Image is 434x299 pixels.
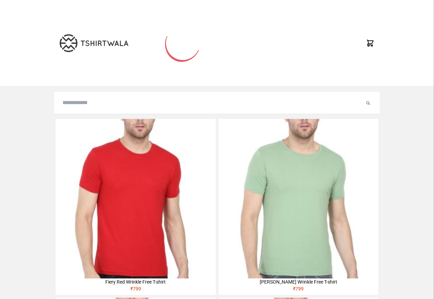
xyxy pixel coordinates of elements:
img: 4M6A2211-320x320.jpg [219,119,378,278]
div: ₹ 799 [56,285,215,295]
img: 4M6A2225-320x320.jpg [56,119,215,278]
div: [PERSON_NAME] Wrinkle Free T-shirt [219,278,378,285]
img: TW-LOGO-400-104.png [60,34,128,52]
div: ₹ 799 [219,285,378,295]
a: [PERSON_NAME] Wrinkle Free T-shirt₹799 [219,119,378,295]
a: Fiery Red Wrinkle Free T-shirt₹799 [56,119,215,295]
button: Submit your search query. [365,99,372,107]
div: Fiery Red Wrinkle Free T-shirt [56,278,215,285]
